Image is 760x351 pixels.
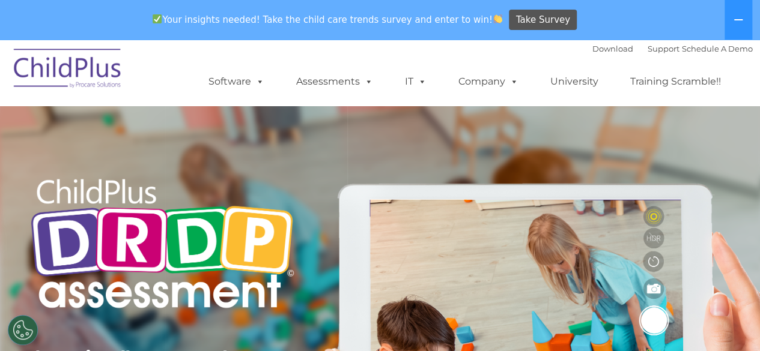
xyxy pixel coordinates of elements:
[648,44,679,53] a: Support
[26,163,299,328] img: Copyright - DRDP Logo Light
[592,44,753,53] font: |
[446,70,530,94] a: Company
[592,44,633,53] a: Download
[196,70,276,94] a: Software
[153,14,162,23] img: ✅
[493,14,502,23] img: 👏
[682,44,753,53] a: Schedule A Demo
[148,8,508,31] span: Your insights needed! Take the child care trends survey and enter to win!
[284,70,385,94] a: Assessments
[8,315,38,345] button: Cookies Settings
[516,10,570,31] span: Take Survey
[509,10,577,31] a: Take Survey
[393,70,439,94] a: IT
[538,70,610,94] a: University
[8,40,128,100] img: ChildPlus by Procare Solutions
[618,70,733,94] a: Training Scramble!!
